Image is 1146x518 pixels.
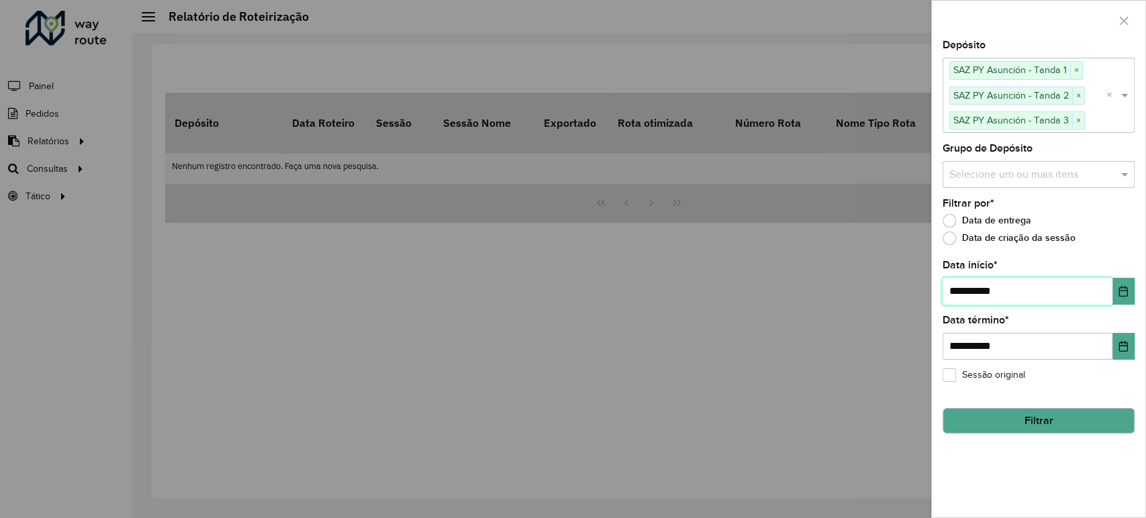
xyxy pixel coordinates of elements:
label: Data início [943,257,998,273]
span: × [1072,113,1084,129]
label: Data término [943,312,1009,328]
span: SAZ PY Asunción - Tanda 3 [950,112,1072,128]
span: × [1070,62,1082,79]
span: Clear all [1106,87,1118,103]
span: × [1072,88,1084,104]
label: Data de criação da sessão [943,231,1076,245]
label: Data de entrega [943,214,1031,227]
span: SAZ PY Asunción - Tanda 1 [950,62,1070,78]
button: Choose Date [1112,278,1135,305]
label: Filtrar por [943,195,994,211]
span: SAZ PY Asunción - Tanda 2 [950,87,1072,103]
label: Sessão original [943,368,1025,382]
label: Grupo de Depósito [943,140,1033,156]
label: Depósito [943,37,986,53]
button: Choose Date [1112,333,1135,360]
button: Filtrar [943,408,1135,433]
